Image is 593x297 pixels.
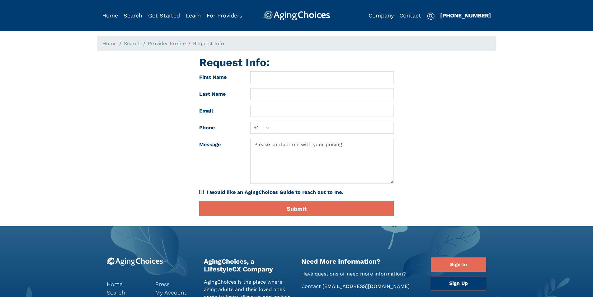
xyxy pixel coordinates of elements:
div: I would like an AgingChoices Guide to reach out to me. [199,189,394,196]
a: Home [102,12,118,19]
img: search-icon.svg [427,12,435,20]
h2: Need More Information? [301,257,422,265]
a: Sign Up [431,276,486,290]
a: Home [107,280,146,288]
label: First Name [195,71,246,83]
img: AgingChoices [263,11,330,21]
a: Provider Profile [148,41,186,46]
a: My Account [155,288,195,297]
a: Learn [186,12,201,19]
label: Last Name [195,88,246,100]
h1: Request Info: [199,56,394,69]
div: I would like an AgingChoices Guide to reach out to me. [207,189,394,196]
span: Request Info [193,41,224,46]
label: Email [195,105,246,117]
label: Message [195,139,246,184]
button: Submit [199,201,394,216]
p: Contact [301,283,422,290]
div: Popover trigger [124,11,142,21]
img: 9-logo.svg [107,257,163,266]
a: [EMAIL_ADDRESS][DOMAIN_NAME] [322,283,410,289]
a: Sign In [431,257,486,272]
a: Search [124,12,142,19]
h2: AgingChoices, a LifestyleCX Company [204,257,292,273]
a: Home [102,41,117,46]
a: Search [124,41,141,46]
nav: breadcrumb [97,36,496,51]
textarea: Please contact me with your pricing. [250,139,394,184]
a: Contact [399,12,421,19]
a: [PHONE_NUMBER] [440,12,491,19]
a: Get Started [148,12,180,19]
a: Company [369,12,394,19]
a: Press [155,280,195,288]
label: Phone [195,122,246,134]
p: Have questions or need more information? [301,270,422,278]
a: Search [107,288,146,297]
a: For Providers [207,12,242,19]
